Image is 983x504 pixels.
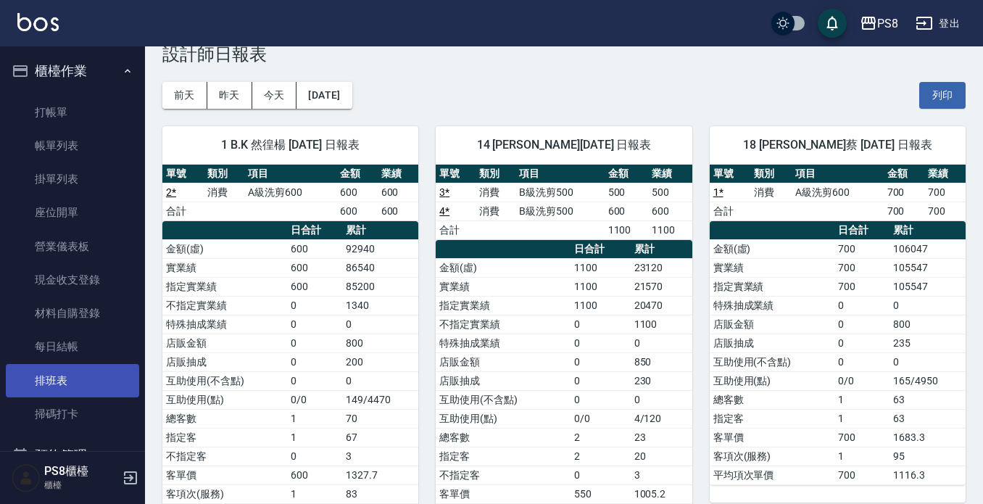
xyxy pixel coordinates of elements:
[884,165,925,183] th: 金額
[6,196,139,229] a: 座位開單
[792,165,884,183] th: 項目
[287,409,342,428] td: 1
[648,202,692,220] td: 600
[924,183,966,202] td: 700
[631,258,692,277] td: 23120
[727,138,948,152] span: 18 [PERSON_NAME]蔡 [DATE] 日報表
[834,277,889,296] td: 700
[631,240,692,259] th: 累計
[342,352,418,371] td: 200
[287,447,342,466] td: 0
[378,183,419,202] td: 600
[336,183,378,202] td: 600
[834,409,889,428] td: 1
[342,466,418,484] td: 1327.7
[6,162,139,196] a: 掛單列表
[342,296,418,315] td: 1340
[436,220,476,239] td: 合計
[631,277,692,296] td: 21570
[44,479,118,492] p: 櫃檯
[834,296,889,315] td: 0
[571,428,630,447] td: 2
[605,183,649,202] td: 500
[889,315,966,334] td: 800
[571,352,630,371] td: 0
[162,202,204,220] td: 合計
[342,334,418,352] td: 800
[162,165,418,221] table: a dense table
[287,371,342,390] td: 0
[436,165,692,240] table: a dense table
[342,484,418,503] td: 83
[571,240,630,259] th: 日合計
[710,202,751,220] td: 合計
[710,221,966,485] table: a dense table
[287,258,342,277] td: 600
[162,165,204,183] th: 單號
[342,258,418,277] td: 86540
[889,371,966,390] td: 165/4950
[378,202,419,220] td: 600
[162,239,287,258] td: 金額(虛)
[710,334,834,352] td: 店販抽成
[287,334,342,352] td: 0
[710,447,834,466] td: 客項次(服務)
[378,165,419,183] th: 業績
[162,409,287,428] td: 總客數
[605,220,649,239] td: 1100
[710,239,834,258] td: 金額(虛)
[436,447,571,466] td: 指定客
[436,277,571,296] td: 實業績
[631,409,692,428] td: 4/120
[631,428,692,447] td: 23
[207,82,252,109] button: 昨天
[287,466,342,484] td: 600
[515,202,605,220] td: B級洗剪500
[889,239,966,258] td: 106047
[910,10,966,37] button: 登出
[162,390,287,409] td: 互助使用(點)
[162,277,287,296] td: 指定實業績
[834,466,889,484] td: 700
[834,352,889,371] td: 0
[162,258,287,277] td: 實業績
[571,315,630,334] td: 0
[342,390,418,409] td: 149/4470
[889,447,966,466] td: 95
[834,315,889,334] td: 0
[342,447,418,466] td: 3
[710,409,834,428] td: 指定客
[571,334,630,352] td: 0
[287,277,342,296] td: 600
[6,437,139,474] button: 預約管理
[710,296,834,315] td: 特殊抽成業績
[6,52,139,90] button: 櫃檯作業
[889,277,966,296] td: 105547
[605,202,649,220] td: 600
[884,202,925,220] td: 700
[631,334,692,352] td: 0
[571,258,630,277] td: 1100
[162,428,287,447] td: 指定客
[919,82,966,109] button: 列印
[296,82,352,109] button: [DATE]
[648,165,692,183] th: 業績
[162,44,966,65] h3: 設計師日報表
[436,371,571,390] td: 店販抽成
[436,258,571,277] td: 金額(虛)
[877,15,898,33] div: PS8
[710,390,834,409] td: 總客數
[436,352,571,371] td: 店販金額
[710,428,834,447] td: 客單價
[631,371,692,390] td: 230
[436,165,476,183] th: 單號
[162,296,287,315] td: 不指定實業績
[889,296,966,315] td: 0
[436,409,571,428] td: 互助使用(點)
[436,334,571,352] td: 特殊抽成業績
[336,165,378,183] th: 金額
[6,364,139,397] a: 排班表
[342,277,418,296] td: 85200
[710,165,966,221] table: a dense table
[515,183,605,202] td: B級洗剪500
